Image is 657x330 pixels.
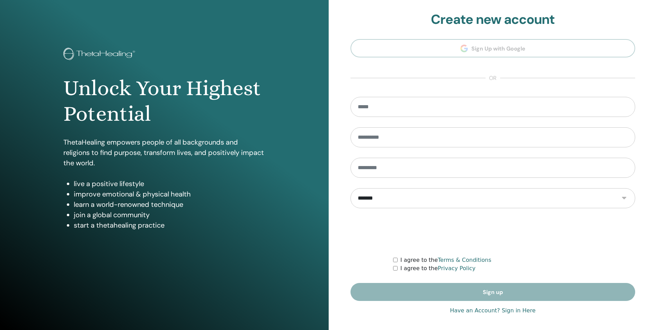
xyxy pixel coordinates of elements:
[74,210,265,220] li: join a global community
[350,12,636,28] h2: Create new account
[74,220,265,230] li: start a thetahealing practice
[74,199,265,210] li: learn a world-renowned technique
[63,137,265,168] p: ThetaHealing empowers people of all backgrounds and religions to find purpose, transform lives, a...
[438,265,476,272] a: Privacy Policy
[400,256,491,264] label: I agree to the
[74,178,265,189] li: live a positive lifestyle
[400,264,476,273] label: I agree to the
[438,257,491,263] a: Terms & Conditions
[63,75,265,127] h1: Unlock Your Highest Potential
[486,74,500,82] span: or
[450,306,535,315] a: Have an Account? Sign in Here
[74,189,265,199] li: improve emotional & physical health
[440,219,545,246] iframe: reCAPTCHA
